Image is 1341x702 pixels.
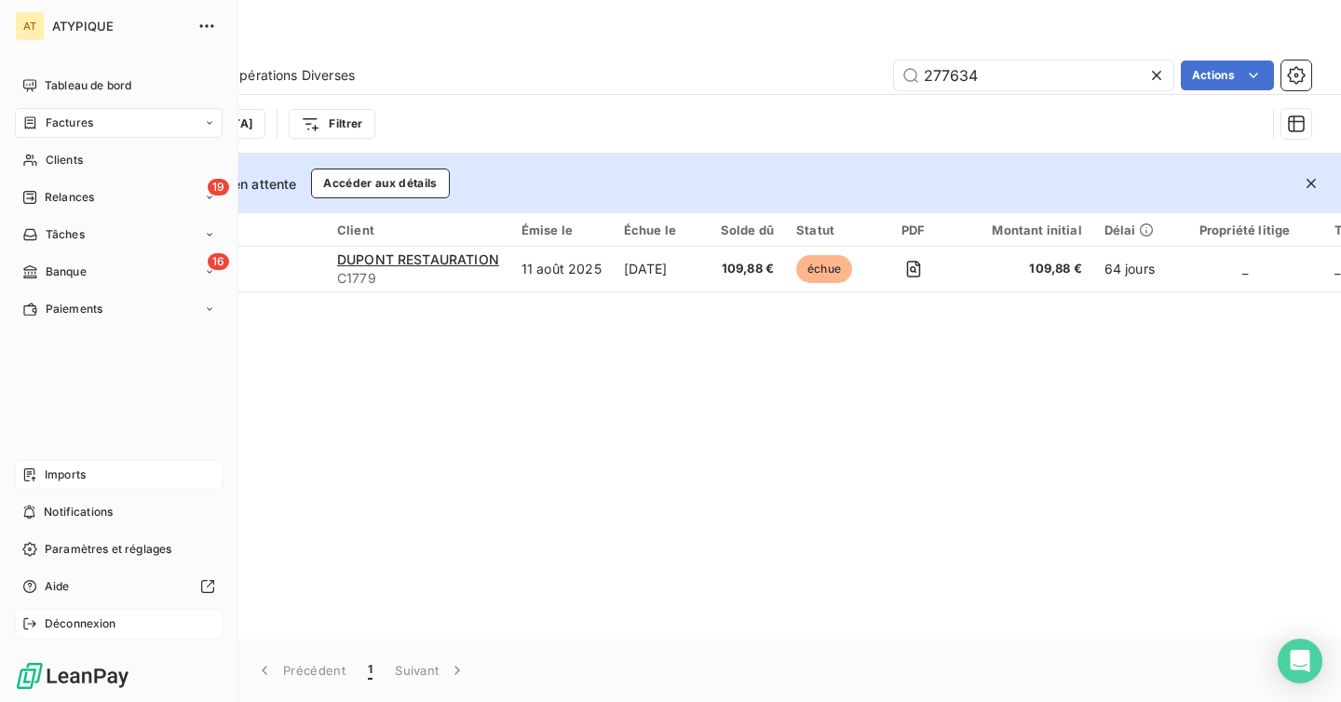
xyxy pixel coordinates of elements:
[894,61,1173,90] input: Rechercher
[229,66,355,85] span: Opérations Diverses
[1177,223,1312,237] div: Propriété litige
[1093,247,1166,291] td: 64 jours
[337,251,499,267] span: DUPONT RESTAURATION
[368,661,372,680] span: 1
[969,260,1081,278] span: 109,88 €
[289,109,374,139] button: Filtrer
[1104,223,1155,237] div: Délai
[1334,261,1340,277] span: _
[15,572,223,601] a: Aide
[337,223,499,237] div: Client
[357,651,384,690] button: 1
[52,19,186,34] span: ATYPIQUE
[521,223,602,237] div: Émise le
[46,152,83,169] span: Clients
[208,253,229,270] span: 16
[46,115,93,131] span: Factures
[45,77,131,94] span: Tableau de bord
[46,263,87,280] span: Banque
[337,269,499,288] span: C1779
[45,615,116,632] span: Déconnexion
[208,179,229,196] span: 19
[44,504,113,520] span: Notifications
[624,223,698,237] div: Échue le
[311,169,449,198] button: Accéder aux détails
[1181,61,1274,90] button: Actions
[796,223,857,237] div: Statut
[46,301,102,317] span: Paiements
[45,541,171,558] span: Paramètres et réglages
[384,651,478,690] button: Suivant
[244,651,357,690] button: Précédent
[1278,639,1322,683] div: Open Intercom Messenger
[15,661,130,691] img: Logo LeanPay
[45,578,70,595] span: Aide
[721,223,774,237] div: Solde dû
[796,255,852,283] span: échue
[721,260,774,278] span: 109,88 €
[879,223,947,237] div: PDF
[46,226,85,243] span: Tâches
[969,223,1081,237] div: Montant initial
[45,466,86,483] span: Imports
[510,247,613,291] td: 11 août 2025
[15,11,45,41] div: AT
[45,189,94,206] span: Relances
[613,247,710,291] td: [DATE]
[1242,261,1248,277] span: _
